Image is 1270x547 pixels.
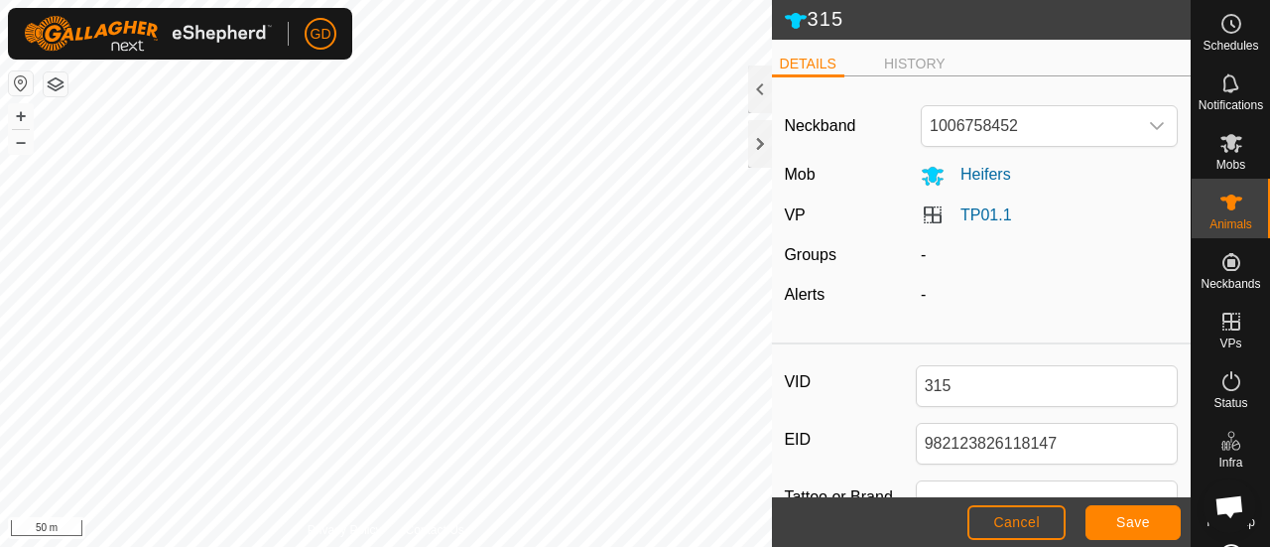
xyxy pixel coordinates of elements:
[913,243,1186,267] div: -
[784,480,915,514] label: Tattoo or Brand
[960,206,1012,223] a: TP01.1
[784,206,805,223] label: VP
[405,521,463,539] a: Contact Us
[784,7,1191,33] h2: 315
[784,166,815,183] label: Mob
[44,72,67,96] button: Map Layers
[1085,505,1181,540] button: Save
[1209,218,1252,230] span: Animals
[9,104,33,128] button: +
[1199,99,1263,111] span: Notifications
[308,521,382,539] a: Privacy Policy
[993,514,1040,530] span: Cancel
[9,130,33,154] button: –
[913,283,1186,307] div: -
[1218,457,1242,469] span: Infra
[1213,397,1247,409] span: Status
[784,423,915,457] label: EID
[967,505,1066,540] button: Cancel
[1206,516,1255,528] span: Heatmap
[1216,159,1245,171] span: Mobs
[9,71,33,95] button: Reset Map
[1203,479,1256,533] div: Open chat
[24,16,272,52] img: Gallagher Logo
[784,246,835,263] label: Groups
[784,286,825,303] label: Alerts
[1137,106,1177,146] div: dropdown trigger
[784,114,855,138] label: Neckband
[1219,338,1241,349] span: VPs
[1201,278,1260,290] span: Neckbands
[945,166,1011,183] span: Heifers
[876,54,953,74] li: HISTORY
[922,106,1137,146] span: 1006758452
[772,54,844,77] li: DETAILS
[1116,514,1150,530] span: Save
[784,365,915,399] label: VID
[1203,40,1258,52] span: Schedules
[311,24,331,45] span: GD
